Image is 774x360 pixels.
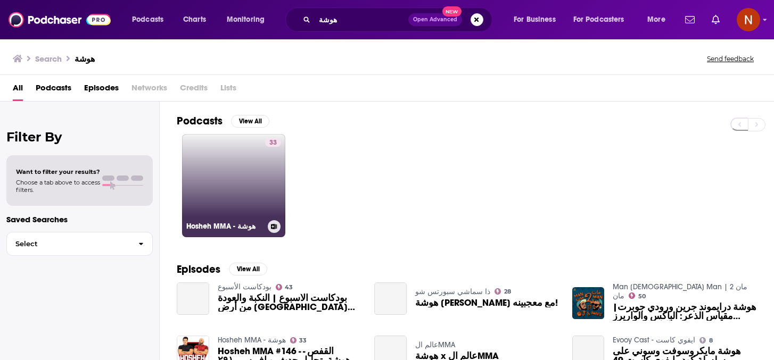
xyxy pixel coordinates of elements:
span: 33 [269,138,277,148]
img: User Profile [737,8,760,31]
a: Hosheh MMA - هوشة [218,336,286,345]
a: 8 [699,337,713,344]
span: Logged in as AdelNBM [737,8,760,31]
a: Episodes [84,79,119,101]
a: 33 [290,337,307,344]
a: Show notifications dropdown [707,11,724,29]
span: For Podcasters [573,12,624,27]
button: Show profile menu [737,8,760,31]
a: 43 [276,284,293,290]
img: Podchaser - Follow, Share and Rate Podcasts [9,10,111,30]
a: Charts [176,11,212,28]
button: open menu [219,11,278,28]
a: All [13,79,23,101]
a: Podcasts [36,79,71,101]
button: open menu [125,11,177,28]
button: open menu [506,11,569,28]
h3: Search [35,54,62,64]
button: Open AdvancedNew [408,13,462,26]
span: Charts [183,12,206,27]
span: 8 [709,338,713,343]
a: Evooy Cast - ايفوي كاست [613,336,695,345]
span: New [442,6,462,16]
a: هوشة نواف العابد مع معجبينه! [374,282,407,315]
h3: هوشة [75,54,95,64]
a: بودكاست الأسبوع [218,282,271,291]
span: 50 [638,294,646,299]
button: open menu [566,11,640,28]
a: ذا سماشي سبورتس شو [415,287,490,296]
h2: Podcasts [177,114,223,128]
button: open menu [640,11,679,28]
h2: Episodes [177,263,220,276]
a: EpisodesView All [177,263,267,276]
span: More [647,12,665,27]
a: هوشة درايموند جرين ورودي جوبرت| مقياس الذعر: الباكس والواريرز والكليبرز وغيرهم [613,303,757,321]
span: Want to filter your results? [16,168,100,175]
a: بودكاست الأسبوع | النكبة والعودة من أرض هوشة والكساير [177,282,209,315]
button: Send feedback [704,54,757,63]
a: بودكاست الأسبوع | النكبة والعودة من أرض هوشة والكساير [218,294,362,312]
span: Select [7,240,130,247]
input: Search podcasts, credits, & more... [315,11,408,28]
a: Man 2 Man | مان 2 مان [613,282,747,300]
button: View All [229,263,267,275]
h2: Filter By [6,129,153,145]
span: Lists [220,79,236,101]
a: 33Hosheh MMA - هوشة [182,134,285,237]
span: Open Advanced [413,17,457,22]
span: Monitoring [227,12,265,27]
p: Saved Searches [6,214,153,224]
a: PodcastsView All [177,114,269,128]
span: 33 [299,338,307,343]
img: هوشة درايموند جرين ورودي جوبرت| مقياس الذعر: الباكس والواريرز والكليبرز وغيرهم [572,287,605,320]
button: Select [6,232,153,256]
span: Networks [131,79,167,101]
span: Podcasts [132,12,163,27]
div: Search podcasts, credits, & more... [295,7,503,32]
a: Show notifications dropdown [681,11,699,29]
span: 28 [504,289,511,294]
a: عالم الMMA [415,340,455,349]
button: View All [231,115,269,128]
span: Choose a tab above to access filters. [16,179,100,194]
span: هوشة [PERSON_NAME] مع معجبينه! [415,298,558,307]
a: 50 [629,292,646,299]
span: بودكاست الأسبوع | النكبة والعودة من أرض [GEOGRAPHIC_DATA] والكساير [218,294,362,312]
h3: Hosheh MMA - هوشة [186,222,264,231]
a: هوشة نواف العابد مع معجبينه! [415,298,558,307]
a: 33 [265,138,281,147]
span: 43 [285,285,293,290]
a: 28 [495,288,511,295]
span: For Business [514,12,556,27]
span: Credits [180,79,208,101]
